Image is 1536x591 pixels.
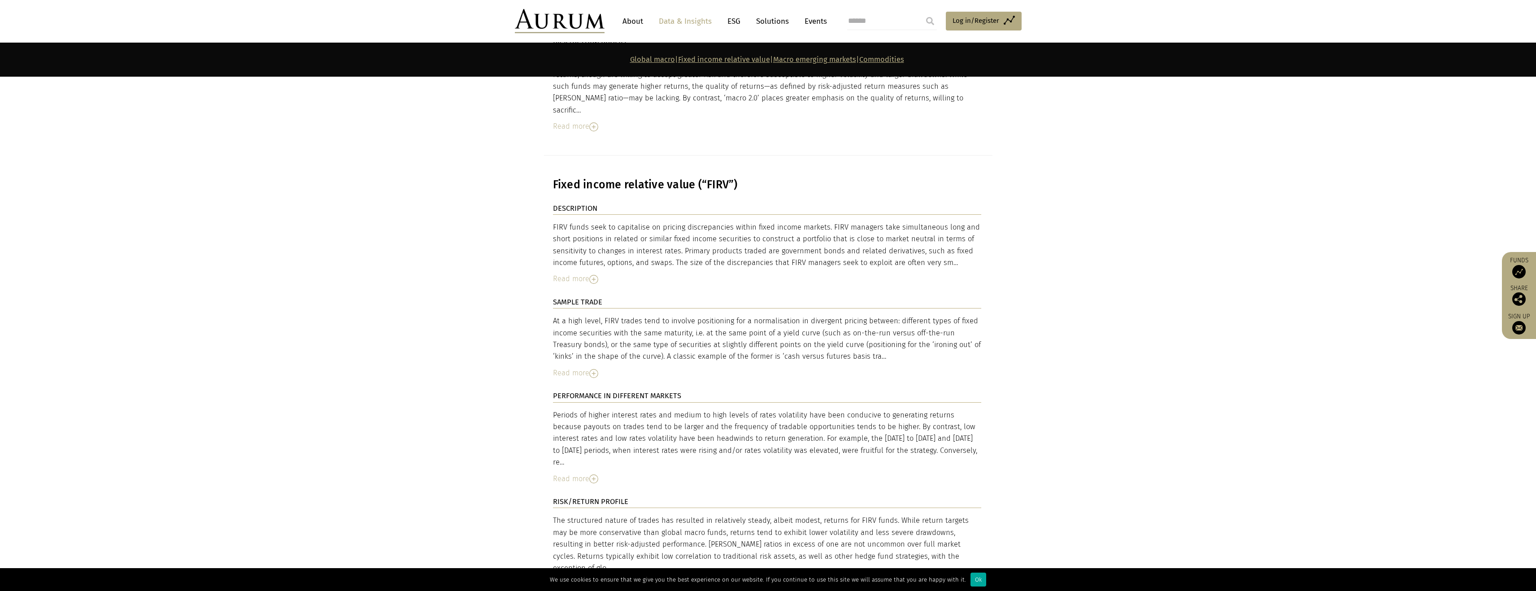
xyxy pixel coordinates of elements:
a: Log in/Register [946,12,1022,30]
div: Ok [970,573,986,587]
img: Read More [589,122,598,131]
strong: SAMPLE TRADE [553,298,602,306]
img: Read More [589,474,598,483]
span: Log in/Register [953,15,999,26]
img: Share this post [1512,292,1526,306]
a: Events [800,13,827,30]
img: Read More [589,369,598,378]
img: Read More [589,275,598,284]
a: Funds [1506,256,1532,278]
img: Aurum [515,9,605,33]
img: Sign up to our newsletter [1512,321,1526,335]
div: Read more [553,273,981,285]
a: Commodities [859,55,904,64]
a: Solutions [752,13,793,30]
a: ESG [723,13,745,30]
a: Data & Insights [654,13,716,30]
a: Macro emerging markets [773,55,856,64]
a: Sign up [1506,313,1532,335]
strong: RISK/RETURN PROFILE [553,497,628,506]
h3: Fixed income relative value (“FIRV”) [553,178,981,191]
div: FIRV funds seek to capitalise on pricing discrepancies within fixed income markets. FIRV managers... [553,222,981,269]
div: Read more [553,367,981,379]
div: Share [1506,285,1532,306]
strong: | | | [630,55,904,64]
strong: PERFORMANCE IN DIFFERENT MARKETS [553,391,681,400]
input: Submit [921,12,939,30]
a: Global macro [630,55,675,64]
div: Read more [553,473,981,485]
strong: DESCRIPTION [553,204,597,213]
div: At a high level, FIRV trades tend to involve positioning for a normalisation in divergent pricing... [553,315,981,363]
a: About [618,13,648,30]
img: Access Funds [1512,265,1526,278]
div: Read more [553,121,981,132]
div: Risk and return expectations vary quite widely across global macro funds. ‘Old school’ macro fund... [553,57,981,116]
a: Fixed income relative value [678,55,770,64]
div: Periods of higher interest rates and medium to high levels of rates volatility have been conduciv... [553,409,981,469]
div: The structured nature of trades has resulted in relatively steady, albeit modest, returns for FIR... [553,515,981,574]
